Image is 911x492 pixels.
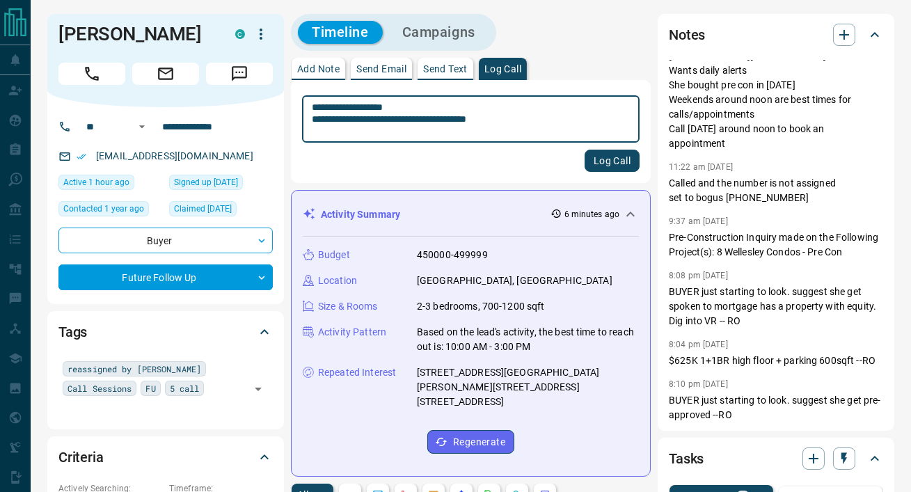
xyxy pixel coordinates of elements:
[423,64,468,74] p: Send Text
[96,150,253,161] a: [EMAIL_ADDRESS][DOMAIN_NAME]
[417,365,639,409] p: [STREET_ADDRESS][GEOGRAPHIC_DATA][PERSON_NAME][STREET_ADDRESS][STREET_ADDRESS]
[564,208,619,221] p: 6 minutes ago
[58,228,273,253] div: Buyer
[58,441,273,474] div: Criteria
[669,354,883,368] p: $625K 1+1BR high floor + parking 600sqft --RO
[484,64,521,74] p: Log Call
[170,381,200,395] span: 5 call
[669,216,728,226] p: 9:37 am [DATE]
[417,248,488,262] p: 450000-499999
[58,23,214,45] h1: [PERSON_NAME]
[356,64,406,74] p: Send Email
[235,29,245,39] div: condos.ca
[58,264,273,290] div: Future Follow Up
[174,202,232,216] span: Claimed [DATE]
[318,273,357,288] p: Location
[297,64,340,74] p: Add Note
[321,207,400,222] p: Activity Summary
[248,379,268,399] button: Open
[669,24,705,46] h2: Notes
[58,446,104,468] h2: Criteria
[303,202,639,228] div: Activity Summary6 minutes ago
[669,285,883,328] p: BUYER just starting to look. suggest she get spoken to mortgage has a property with equity. Dig i...
[77,152,86,161] svg: Email Verified
[669,176,883,205] p: Called and the number is not assigned set to bogus [PHONE_NUMBER]
[669,18,883,51] div: Notes
[58,63,125,85] span: Call
[669,162,733,172] p: 11:22 am [DATE]
[68,381,132,395] span: Call Sessions
[669,340,728,349] p: 8:04 pm [DATE]
[427,430,514,454] button: Regenerate
[68,362,201,376] span: reassigned by [PERSON_NAME]
[585,150,640,172] button: Log Call
[63,175,129,189] span: Active 1 hour ago
[58,315,273,349] div: Tags
[318,299,378,314] p: Size & Rooms
[388,21,489,44] button: Campaigns
[169,175,273,194] div: Thu Feb 25 2016
[318,248,350,262] p: Budget
[417,299,545,314] p: 2-3 bedrooms, 700-1200 sqft
[669,230,883,260] p: Pre-Construction Inquiry made on the Following Project(s): 8 Wellesley Condos - Pre Con
[669,442,883,475] div: Tasks
[669,379,728,389] p: 8:10 pm [DATE]
[58,201,162,221] div: Mon Jul 01 2024
[206,63,273,85] span: Message
[174,175,238,189] span: Signed up [DATE]
[63,202,144,216] span: Contacted 1 year ago
[669,271,728,280] p: 8:08 pm [DATE]
[134,118,150,135] button: Open
[417,273,612,288] p: [GEOGRAPHIC_DATA], [GEOGRAPHIC_DATA]
[58,175,162,194] div: Wed Aug 13 2025
[298,21,383,44] button: Timeline
[169,201,273,221] div: Tue Jun 25 2024
[145,381,155,395] span: FU
[417,325,639,354] p: Based on the lead's activity, the best time to reach out is: 10:00 AM - 3:00 PM
[58,321,87,343] h2: Tags
[669,393,883,422] p: BUYER just starting to look. suggest she get pre-approved --RO
[318,365,396,380] p: Repeated Interest
[132,63,199,85] span: Email
[669,447,704,470] h2: Tasks
[318,325,386,340] p: Activity Pattern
